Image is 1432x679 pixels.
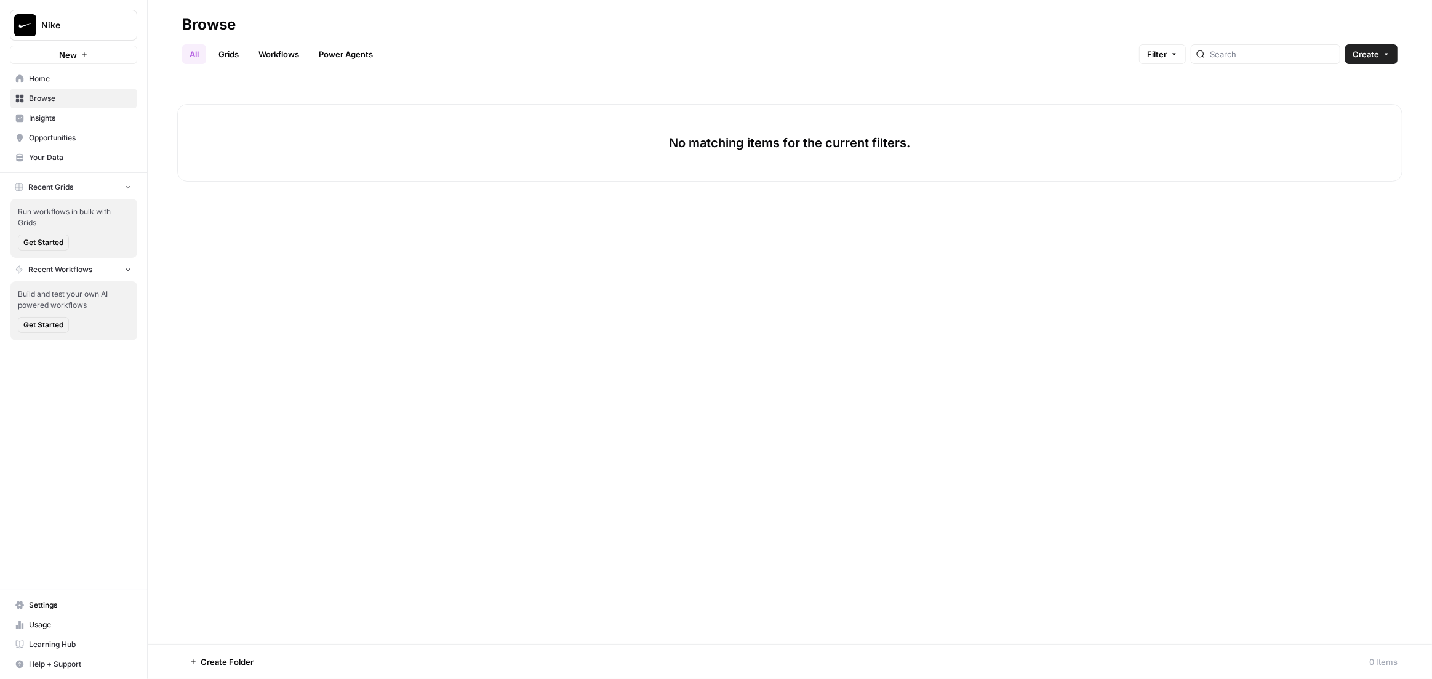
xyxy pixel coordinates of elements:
[28,182,73,193] span: Recent Grids
[14,14,36,36] img: Nike Logo
[18,317,69,333] button: Get Started
[201,656,254,668] span: Create Folder
[10,595,137,615] a: Settings
[10,10,137,41] button: Workspace: Nike
[670,134,911,151] p: No matching items for the current filters.
[29,93,132,104] span: Browse
[182,15,236,34] div: Browse
[1147,48,1167,60] span: Filter
[10,108,137,128] a: Insights
[1353,48,1379,60] span: Create
[23,237,63,248] span: Get Started
[18,206,130,228] span: Run workflows in bulk with Grids
[10,654,137,674] button: Help + Support
[10,89,137,108] a: Browse
[10,260,137,279] button: Recent Workflows
[182,44,206,64] a: All
[29,152,132,163] span: Your Data
[182,652,261,672] button: Create Folder
[10,178,137,196] button: Recent Grids
[23,319,63,331] span: Get Started
[29,600,132,611] span: Settings
[29,639,132,650] span: Learning Hub
[29,113,132,124] span: Insights
[41,19,116,31] span: Nike
[18,235,69,251] button: Get Started
[251,44,306,64] a: Workflows
[29,73,132,84] span: Home
[211,44,246,64] a: Grids
[1210,48,1335,60] input: Search
[18,289,130,311] span: Build and test your own AI powered workflows
[10,69,137,89] a: Home
[59,49,77,61] span: New
[10,615,137,635] a: Usage
[29,659,132,670] span: Help + Support
[10,46,137,64] button: New
[10,128,137,148] a: Opportunities
[29,619,132,630] span: Usage
[1345,44,1398,64] button: Create
[28,264,92,275] span: Recent Workflows
[10,148,137,167] a: Your Data
[1139,44,1186,64] button: Filter
[311,44,380,64] a: Power Agents
[29,132,132,143] span: Opportunities
[1369,656,1398,668] div: 0 Items
[10,635,137,654] a: Learning Hub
